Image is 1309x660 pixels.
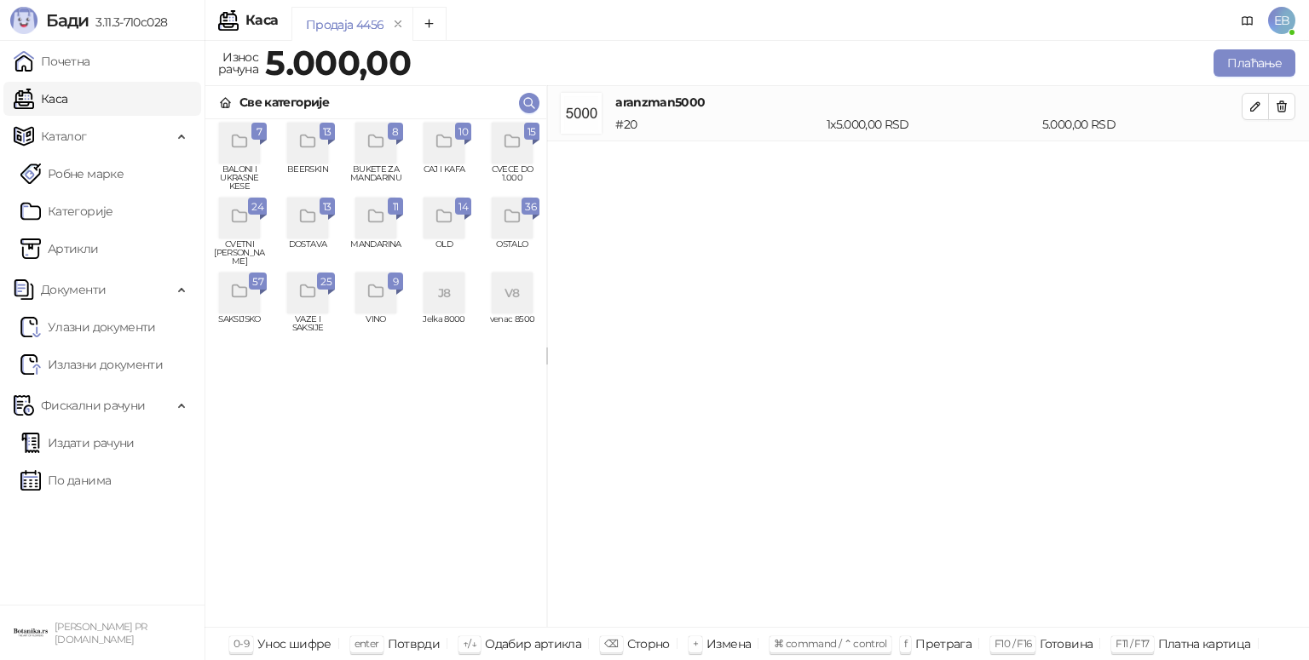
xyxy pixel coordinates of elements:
div: J8 [424,273,464,313]
div: Унос шифре [257,633,332,655]
span: BALONI I UKRASNE KESE [212,165,267,191]
span: Документи [41,273,106,307]
div: Продаја 4456 [306,15,383,34]
span: f [904,637,907,650]
span: 14 [458,198,468,216]
span: VAZE I SAKSIJE [280,315,335,341]
a: ArtikliАртикли [20,232,99,266]
span: CVETNI [PERSON_NAME] [212,240,267,266]
div: Сторно [627,633,670,655]
span: BEERSKIN [280,165,335,191]
span: OSTALO [485,240,539,266]
div: Каса [245,14,278,27]
img: 64x64-companyLogo-0e2e8aaa-0bd2-431b-8613-6e3c65811325.png [14,616,48,650]
span: 3.11.3-710c028 [89,14,167,30]
span: 13 [323,123,332,141]
a: Излазни документи [20,347,163,382]
div: Износ рачуна [215,46,262,80]
span: 0-9 [234,637,249,650]
span: 24 [251,198,263,216]
a: Робне марке [20,157,124,191]
a: Издати рачуни [20,426,135,460]
button: remove [387,17,409,32]
a: Документација [1234,7,1261,34]
div: Готовина [1040,633,1093,655]
span: venac 8500 [485,315,539,341]
span: 36 [525,198,536,216]
span: ↑/↓ [463,637,476,650]
span: BUKETE ZA MANDARINU [349,165,403,191]
span: 57 [252,273,263,291]
span: Бади [46,10,89,31]
a: Категорије [20,194,113,228]
h4: aranzman5000 [615,93,1242,112]
span: 13 [323,198,332,216]
small: [PERSON_NAME] PR [DOMAIN_NAME] [55,621,147,646]
button: Add tab [412,7,447,41]
div: 5.000,00 RSD [1039,115,1245,134]
span: SAKSIJSKO [212,315,267,341]
span: 25 [320,273,332,291]
a: По данима [20,463,111,497]
div: Платна картица [1158,633,1251,655]
a: Ulazni dokumentiУлазни документи [20,310,156,344]
span: DOSTAVA [280,240,335,266]
span: CAJ I KAFA [417,165,471,191]
span: enter [355,637,379,650]
span: 11 [391,198,400,216]
span: VINO [349,315,403,341]
span: + [693,637,698,650]
span: 7 [255,123,263,141]
span: 10 [458,123,468,141]
span: ⌫ [604,637,618,650]
span: F11 / F17 [1116,637,1149,650]
span: Каталог [41,119,87,153]
span: EB [1268,7,1295,34]
span: CVECE DO 1.000 [485,165,539,191]
button: Плаћање [1214,49,1295,77]
div: Све категорије [239,93,329,112]
div: # 20 [612,115,823,134]
a: Каса [14,82,67,116]
div: Одабир артикла [485,633,581,655]
img: Logo [10,7,37,34]
span: 9 [391,273,400,291]
div: 1 x 5.000,00 RSD [823,115,1039,134]
strong: 5.000,00 [265,42,411,83]
div: V8 [492,273,533,313]
span: F10 / F16 [995,637,1031,650]
div: Измена [706,633,751,655]
span: Jelka 8000 [417,315,471,341]
span: 15 [528,123,536,141]
div: Претрага [915,633,972,655]
div: Потврди [388,633,441,655]
div: grid [205,119,546,627]
span: MANDARINA [349,240,403,266]
a: Почетна [14,44,90,78]
span: 8 [391,123,400,141]
span: Фискални рачуни [41,388,145,422]
span: OLD [417,240,471,266]
span: ⌘ command / ⌃ control [774,637,887,650]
